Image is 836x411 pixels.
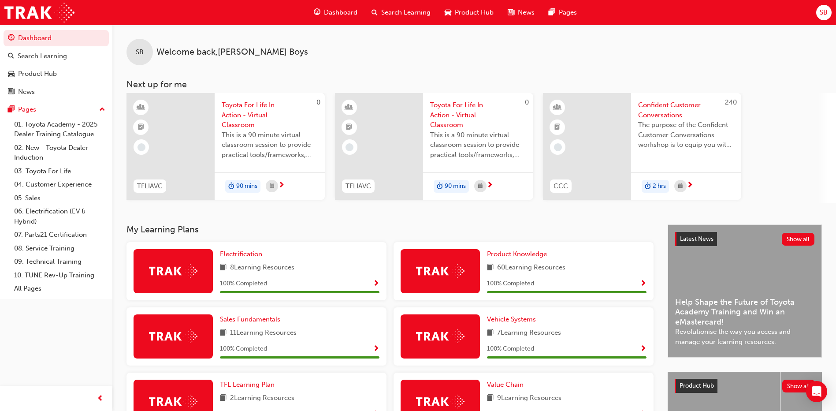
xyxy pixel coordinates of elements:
span: book-icon [220,262,227,273]
button: Show Progress [373,344,379,355]
span: 2 Learning Resources [230,393,294,404]
span: 100 % Completed [487,344,534,354]
span: This is a 90 minute virtual classroom session to provide practical tools/frameworks, behaviours a... [430,130,526,160]
span: search-icon [8,52,14,60]
div: Pages [18,105,36,115]
a: Product Knowledge [487,249,550,259]
span: 2 hrs [653,181,666,191]
span: pages-icon [8,106,15,114]
span: Welcome back , [PERSON_NAME] Boys [156,47,308,57]
span: 240 [725,98,737,106]
a: 08. Service Training [11,242,109,255]
span: learningResourceType_INSTRUCTOR_LED-icon [138,102,144,113]
a: 04. Customer Experience [11,178,109,191]
span: next-icon [278,182,285,190]
a: car-iconProduct Hub [438,4,501,22]
span: 60 Learning Resources [497,262,565,273]
button: Show Progress [640,344,647,355]
span: news-icon [8,88,15,96]
span: book-icon [487,393,494,404]
div: Product Hub [18,69,57,79]
span: booktick-icon [554,122,561,133]
span: Product Knowledge [487,250,547,258]
img: Trak [149,264,197,278]
img: Trak [4,3,74,22]
a: Latest NewsShow all [675,232,814,246]
div: Open Intercom Messenger [806,381,827,402]
a: 02. New - Toyota Dealer Induction [11,141,109,164]
span: 100 % Completed [487,279,534,289]
span: book-icon [220,393,227,404]
span: Product Hub [455,7,494,18]
a: 01. Toyota Academy - 2025 Dealer Training Catalogue [11,118,109,141]
button: SB [816,5,832,20]
a: News [4,84,109,100]
div: News [18,87,35,97]
span: 11 Learning Resources [230,328,297,339]
span: learningRecordVerb_NONE-icon [137,143,145,151]
span: 90 mins [445,181,466,191]
span: TFLIAVC [137,181,163,191]
span: up-icon [99,104,105,116]
span: booktick-icon [138,122,144,133]
span: prev-icon [97,393,104,404]
span: calendar-icon [270,181,274,192]
a: 0TFLIAVCToyota For Life In Action - Virtual ClassroomThis is a 90 minute virtual classroom sessio... [335,93,533,200]
span: Show Progress [640,280,647,288]
button: DashboardSearch LearningProduct HubNews [4,28,109,101]
span: 0 [316,98,320,106]
a: Vehicle Systems [487,314,539,325]
span: TFL Learning Plan [220,381,275,389]
button: Pages [4,101,109,118]
button: Show all [782,380,815,392]
span: Pages [559,7,577,18]
span: Dashboard [324,7,357,18]
span: 90 mins [236,181,257,191]
span: Vehicle Systems [487,315,536,323]
span: The purpose of the Confident Customer Conversations workshop is to equip you with tools to commun... [638,120,734,150]
a: news-iconNews [501,4,542,22]
img: Trak [416,264,464,278]
button: Show Progress [373,278,379,289]
span: calendar-icon [478,181,483,192]
button: Show Progress [640,278,647,289]
span: learningRecordVerb_NONE-icon [554,143,562,151]
span: TFLIAVC [346,181,371,191]
span: book-icon [487,328,494,339]
span: Sales Fundamentals [220,315,280,323]
span: Latest News [680,235,713,243]
span: 7 Learning Resources [497,328,561,339]
a: Sales Fundamentals [220,314,284,325]
span: news-icon [508,7,514,18]
a: 09. Technical Training [11,255,109,269]
span: book-icon [220,328,227,339]
span: next-icon [687,182,693,190]
span: CCC [554,181,568,191]
a: 10. TUNE Rev-Up Training [11,269,109,282]
span: calendar-icon [678,181,683,192]
span: Show Progress [373,345,379,353]
a: Electrification [220,249,266,259]
span: News [518,7,535,18]
span: 100 % Completed [220,279,267,289]
span: next-icon [487,182,493,190]
span: Electrification [220,250,262,258]
h3: My Learning Plans [126,224,654,235]
span: Show Progress [373,280,379,288]
span: duration-icon [228,181,234,192]
a: TFL Learning Plan [220,380,278,390]
span: Revolutionise the way you access and manage your learning resources. [675,327,814,347]
a: Dashboard [4,30,109,46]
img: Trak [416,395,464,408]
a: All Pages [11,282,109,295]
span: car-icon [445,7,451,18]
span: Product Hub [680,382,714,389]
img: Trak [416,329,464,343]
a: 03. Toyota For Life [11,164,109,178]
a: guage-iconDashboard [307,4,364,22]
a: Product HubShow all [675,379,815,393]
span: Help Shape the Future of Toyota Academy Training and Win an eMastercard! [675,297,814,327]
span: SB [820,7,828,18]
img: Trak [149,329,197,343]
